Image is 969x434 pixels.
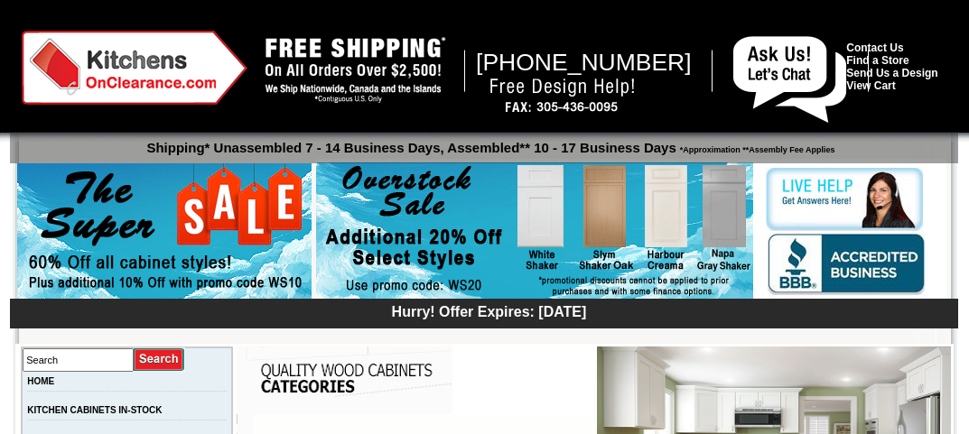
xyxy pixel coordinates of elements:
a: Find a Store [846,54,908,67]
a: HOME [27,376,54,386]
span: *Approximation **Assembly Fee Applies [676,141,835,154]
span: [PHONE_NUMBER] [476,49,692,76]
input: Submit [134,347,185,372]
img: Kitchens on Clearance Logo [22,31,247,105]
a: Send Us a Design [846,67,937,79]
a: View Cart [846,79,895,92]
p: Shipping* Unassembled 7 - 14 Business Days, Assembled** 10 - 17 Business Days [19,132,958,155]
a: Contact Us [846,42,903,54]
a: KITCHEN CABINETS IN-STOCK [27,405,162,415]
div: Hurry! Offer Expires: [DATE] [19,301,958,320]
